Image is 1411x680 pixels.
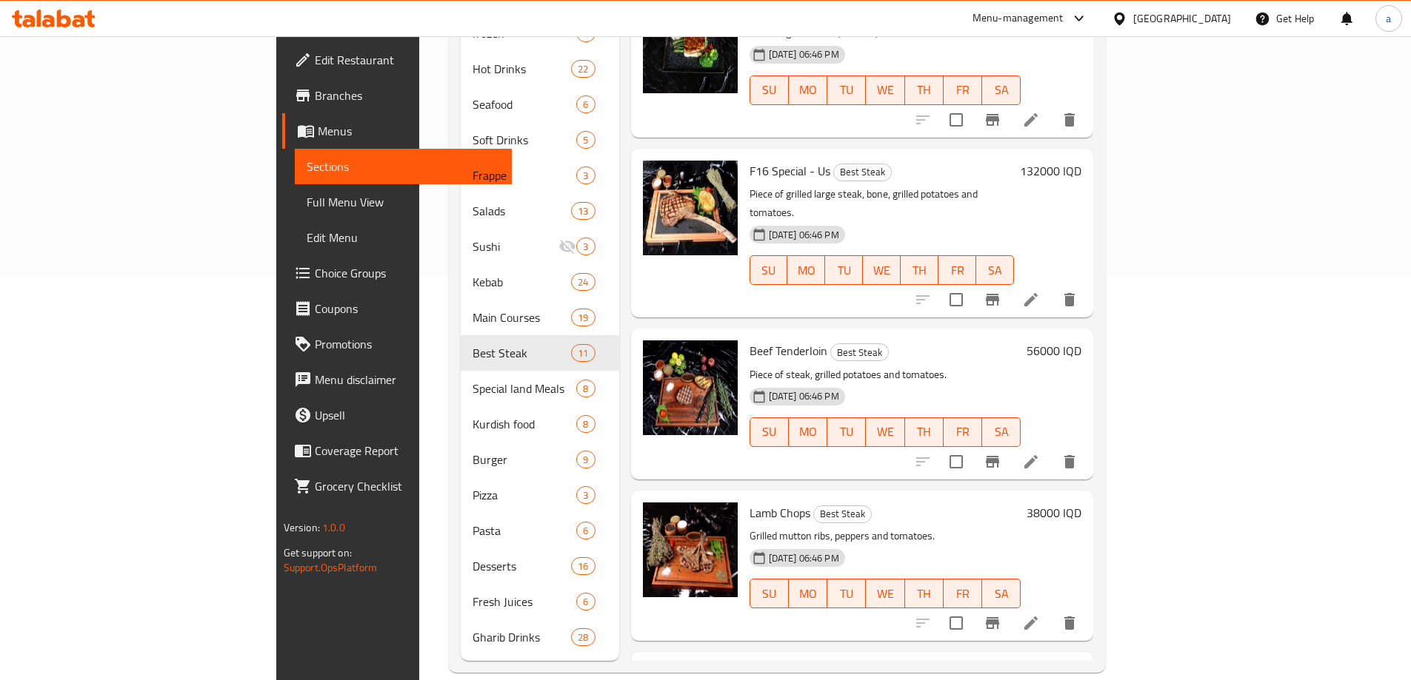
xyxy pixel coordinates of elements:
span: a [1386,10,1391,27]
button: FR [944,75,982,105]
img: Lamb Chops [643,502,738,597]
span: Coupons [315,300,500,317]
a: Support.OpsPlatform [284,558,378,577]
span: 6 [577,98,594,112]
span: Select to update [941,104,972,135]
span: Grocery Checklist [315,477,500,495]
span: TH [907,260,933,281]
span: SU [756,260,782,281]
button: FR [938,255,976,285]
button: TU [827,75,866,105]
div: Best Steak [813,505,872,523]
button: TU [825,255,863,285]
span: Special land Meals [473,380,576,397]
button: WE [866,75,904,105]
a: Promotions [282,326,512,362]
div: items [576,522,595,539]
span: 3 [577,240,594,254]
p: Piece of steak, grilled potatoes and tomatoes. [750,366,1021,384]
button: FR [944,417,982,447]
span: 9 [577,453,594,467]
button: delete [1052,102,1087,138]
div: items [576,166,595,184]
div: Hot Drinks [473,60,571,78]
span: SA [982,260,1008,281]
span: FR [944,260,970,281]
span: Best Steak [834,164,891,181]
button: FR [944,579,982,608]
button: SA [982,579,1021,608]
div: Pasta [473,522,576,539]
span: Kebab [473,273,571,291]
div: Fresh Juices [473,593,576,610]
span: Coverage Report [315,442,500,459]
span: SA [988,421,1015,442]
span: TU [833,583,860,605]
div: Frappe3 [461,158,619,193]
div: items [571,273,595,291]
div: items [576,415,595,433]
span: Full Menu View [307,193,500,211]
span: Menus [318,122,500,140]
a: Coverage Report [282,433,512,468]
div: Soft Drinks5 [461,122,619,158]
span: 16 [572,559,594,573]
button: SA [982,417,1021,447]
span: FR [950,583,976,605]
span: TU [833,421,860,442]
div: Pizza3 [461,477,619,513]
a: Menus [282,113,512,149]
div: Kurdish food [473,415,576,433]
button: Branch-specific-item [975,444,1010,479]
div: items [576,486,595,504]
span: Select to update [941,607,972,639]
button: MO [789,75,827,105]
span: Best Steak [831,344,888,361]
button: TU [827,417,866,447]
span: 5 [577,133,594,147]
button: Branch-specific-item [975,102,1010,138]
div: items [571,628,595,646]
img: F16 Special - Us [643,161,738,255]
span: Menu disclaimer [315,371,500,388]
div: Gharib Drinks28 [461,619,619,655]
span: Sushi [473,238,558,255]
button: TH [905,417,944,447]
span: Soft Drinks [473,131,576,149]
span: 6 [577,524,594,538]
h6: 56000 IQD [1027,340,1081,361]
button: SA [982,75,1021,105]
span: WE [869,260,895,281]
button: WE [866,579,904,608]
span: Sections [307,158,500,175]
div: Salads [473,202,571,220]
span: TH [911,79,938,101]
span: Burger [473,451,576,468]
button: delete [1052,444,1087,479]
span: Version: [284,518,320,537]
button: TH [905,579,944,608]
span: [DATE] 06:46 PM [763,228,845,242]
a: Coupons [282,291,512,326]
span: WE [872,79,898,101]
div: Frappe [473,166,576,184]
a: Full Menu View [295,184,512,220]
span: FR [950,79,976,101]
span: SU [756,421,783,442]
button: TH [905,75,944,105]
div: Hot Drinks22 [461,51,619,87]
div: items [576,380,595,397]
button: delete [1052,605,1087,641]
a: Branches [282,78,512,113]
a: Edit menu item [1022,453,1040,471]
div: Kurdish food8 [461,406,619,442]
div: Pizza [473,486,576,504]
span: TH [911,583,938,605]
span: Seafood [473,95,576,113]
button: SU [750,579,789,608]
button: delete [1052,282,1087,317]
span: MO [795,421,821,442]
div: Seafood6 [461,87,619,122]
